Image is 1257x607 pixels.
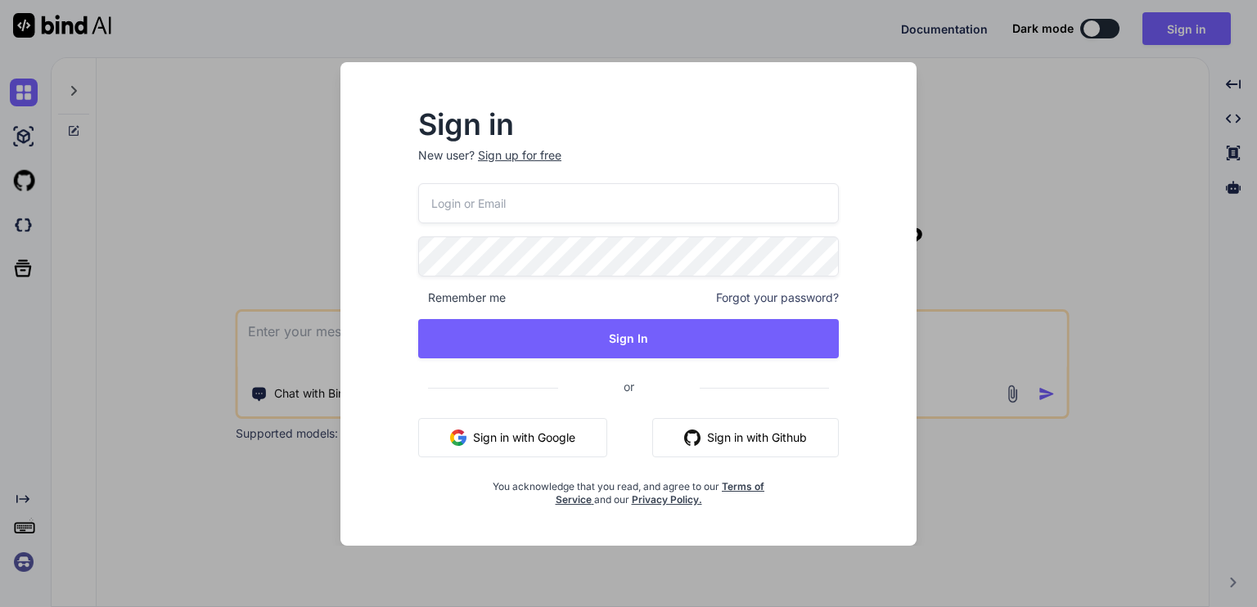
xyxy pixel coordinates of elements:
button: Sign In [418,319,839,358]
button: Sign in with Github [652,418,839,457]
span: Forgot your password? [716,290,839,306]
div: Sign up for free [478,147,561,164]
div: You acknowledge that you read, and agree to our and our [489,470,769,506]
img: github [684,429,701,446]
span: or [558,366,700,407]
button: Sign in with Google [418,418,607,457]
h2: Sign in [418,111,839,137]
p: New user? [418,147,839,183]
a: Terms of Service [556,480,765,506]
a: Privacy Policy. [632,493,702,506]
input: Login or Email [418,183,839,223]
span: Remember me [418,290,506,306]
img: google [450,429,466,446]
